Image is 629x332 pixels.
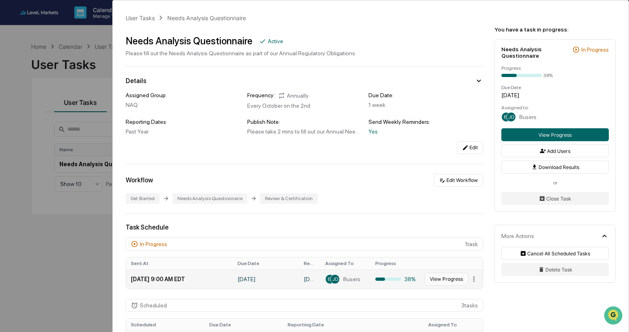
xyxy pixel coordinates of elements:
[501,247,609,260] button: Cancel All Scheduled Tasks
[247,92,275,99] div: Frequency:
[126,15,155,21] div: User Tasks
[5,177,54,192] a: 🔎Data Lookup
[8,166,15,172] div: 🖐️
[126,77,146,85] div: Details
[67,132,70,138] span: •
[501,180,609,186] div: or
[501,128,609,141] button: View Progress
[55,162,103,176] a: 🗄️Attestations
[8,62,23,76] img: 1746055101610-c473b297-6a78-478c-a979-82029cc54cd1
[501,65,609,71] div: Progress
[137,64,147,74] button: Start new chat
[8,181,15,188] div: 🔎
[126,50,356,56] div: Please fill out the Needs Analysis Questionnaire as part of our Annual Regulatory Obligations.
[375,276,416,282] div: 38%
[126,92,240,98] div: Assigned Group:
[8,90,54,96] div: Past conversations
[126,299,483,312] div: 3 task s
[80,200,98,206] span: Pylon
[501,46,569,59] div: Needs Analysis Questionnaire
[25,132,65,138] span: [PERSON_NAME]
[501,85,609,90] div: Due Date:
[501,92,609,98] div: [DATE]
[368,102,483,108] div: 1 week
[72,132,88,138] span: [DATE]
[247,128,362,135] div: Please take 2 mins to fill out our Annual Needs Analysis Questionnaire as part of our regulatory ...
[126,269,233,289] td: [DATE] 9:00 AM EDT
[328,276,333,282] span: EF
[36,70,111,76] div: We're available if you need us!
[140,302,167,309] div: Scheduled
[247,102,362,109] div: Every October on the 2nd
[501,144,609,157] button: Add Users
[501,233,534,239] div: More Actions
[260,193,318,204] div: Review & Certification
[299,257,320,269] th: Reporting Date
[67,110,70,116] span: •
[233,257,299,269] th: Due Date
[299,269,320,289] td: [DATE] - [DATE]
[457,141,483,154] button: Edit
[368,119,483,125] div: Send Weekly Reminders:
[16,132,23,138] img: 1746055101610-c473b297-6a78-478c-a979-82029cc54cd1
[126,102,240,108] div: NAQ
[268,38,283,44] div: Active
[501,161,609,173] button: Download Results
[125,88,147,98] button: See all
[126,223,483,231] div: Task Schedule
[16,165,52,173] span: Preclearance
[370,257,421,269] th: Progress
[126,128,240,135] div: Past Year
[425,273,468,286] button: View Progress
[126,176,153,184] div: Workflow
[501,263,609,276] button: Delete Task
[320,257,370,269] th: Assigned To
[423,319,483,331] th: Assigned To
[36,62,133,70] div: Start new chat
[278,92,309,99] div: Annually
[5,162,55,176] a: 🖐️Preclearance
[126,193,160,204] div: Get Started
[501,105,609,111] div: Assigned to:
[8,17,147,30] p: How can we help?
[543,73,553,78] div: 38%
[233,269,299,289] td: [DATE]
[368,128,483,135] div: Yes
[67,165,100,173] span: Attestations
[126,257,233,269] th: Sent At
[332,276,338,282] span: JD
[16,110,23,117] img: 1746055101610-c473b297-6a78-478c-a979-82029cc54cd1
[167,15,246,21] div: Needs Analysis Questionnaire
[16,180,51,188] span: Data Lookup
[368,92,483,98] div: Due Date:
[8,124,21,137] img: Jack Rasmussen
[8,102,21,115] img: Jack Rasmussen
[126,238,483,251] div: 1 task
[126,319,204,331] th: Scheduled
[173,193,247,204] div: Needs Analysis Questionnaire
[501,192,609,205] button: Close Task
[126,35,252,47] div: Needs Analysis Questionnaire
[17,62,32,76] img: 8933085812038_c878075ebb4cc5468115_72.jpg
[494,26,616,33] div: You have a task in progress:
[25,110,65,116] span: [PERSON_NAME]
[508,114,514,120] span: JD
[126,119,240,125] div: Reporting Dates:
[504,114,509,120] span: EF
[204,319,283,331] th: Due Date
[581,46,609,53] div: In Progress
[140,241,167,247] div: In Progress
[57,200,98,206] a: Powered byPylon
[72,110,109,116] span: 17 minutes ago
[343,276,360,282] span: 8 users
[283,319,423,331] th: Reporting Date
[247,119,362,125] div: Publish Note:
[59,166,65,172] div: 🗄️
[603,305,625,327] iframe: Open customer support
[519,114,536,120] span: 8 users
[434,174,483,187] button: Edit Workflow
